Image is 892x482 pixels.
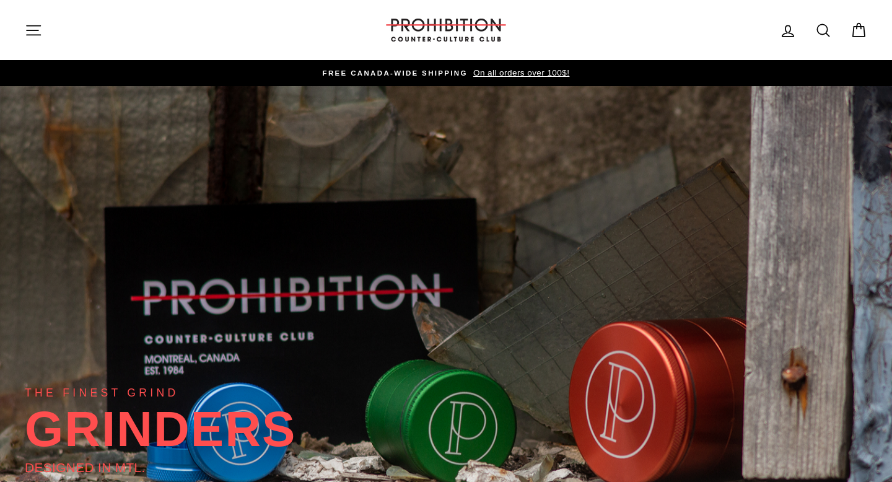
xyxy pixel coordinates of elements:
div: GRINDERS [25,405,296,454]
img: PROHIBITION COUNTER-CULTURE CLUB [384,19,508,42]
span: On all orders over 100$! [470,68,569,77]
span: FREE CANADA-WIDE SHIPPING [323,69,468,77]
div: THE FINEST GRIND [25,384,178,401]
a: FREE CANADA-WIDE SHIPPING On all orders over 100$! [28,66,864,80]
div: DESIGNED IN MTL. [25,457,146,478]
